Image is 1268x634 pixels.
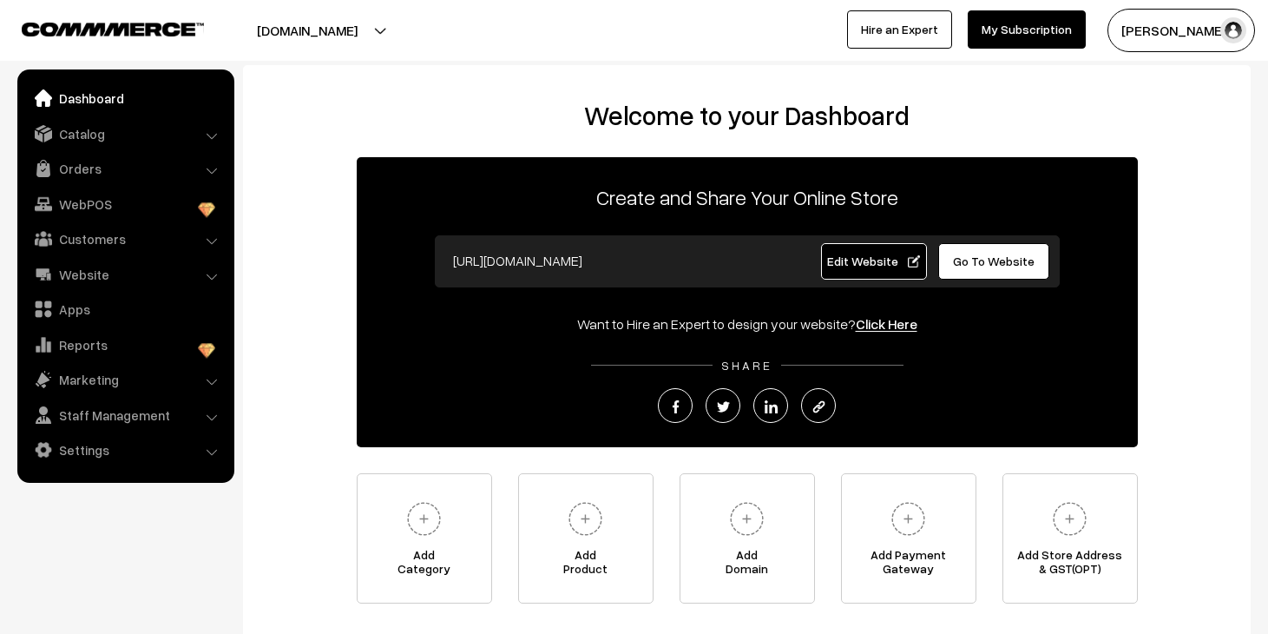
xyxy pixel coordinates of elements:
[847,10,952,49] a: Hire an Expert
[22,364,228,395] a: Marketing
[22,188,228,220] a: WebPOS
[680,548,814,583] span: Add Domain
[22,223,228,254] a: Customers
[1003,548,1137,583] span: Add Store Address & GST(OPT)
[968,10,1086,49] a: My Subscription
[856,315,917,333] a: Click Here
[22,329,228,360] a: Reports
[400,495,448,543] img: plus.svg
[518,473,654,604] a: AddProduct
[357,182,1138,213] p: Create and Share Your Online Store
[357,314,1138,334] div: Want to Hire an Expert to design your website?
[841,473,976,604] a: Add PaymentGateway
[357,473,492,604] a: AddCategory
[22,259,228,290] a: Website
[713,358,781,373] span: SHARE
[1002,473,1138,604] a: Add Store Address& GST(OPT)
[562,495,609,543] img: plus.svg
[842,548,976,583] span: Add Payment Gateway
[22,400,228,431] a: Staff Management
[196,9,418,52] button: [DOMAIN_NAME]
[680,473,815,604] a: AddDomain
[22,153,228,184] a: Orders
[953,254,1035,268] span: Go To Website
[821,243,927,280] a: Edit Website
[22,294,228,325] a: Apps
[723,495,771,543] img: plus.svg
[1220,17,1246,43] img: user
[1046,495,1094,543] img: plus.svg
[22,118,228,149] a: Catalog
[884,495,932,543] img: plus.svg
[22,23,204,36] img: COMMMERCE
[827,254,920,268] span: Edit Website
[22,83,228,114] a: Dashboard
[1107,9,1255,52] button: [PERSON_NAME]…
[22,17,174,38] a: COMMMERCE
[358,548,491,583] span: Add Category
[938,243,1050,280] a: Go To Website
[22,434,228,466] a: Settings
[519,548,653,583] span: Add Product
[260,100,1233,131] h2: Welcome to your Dashboard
